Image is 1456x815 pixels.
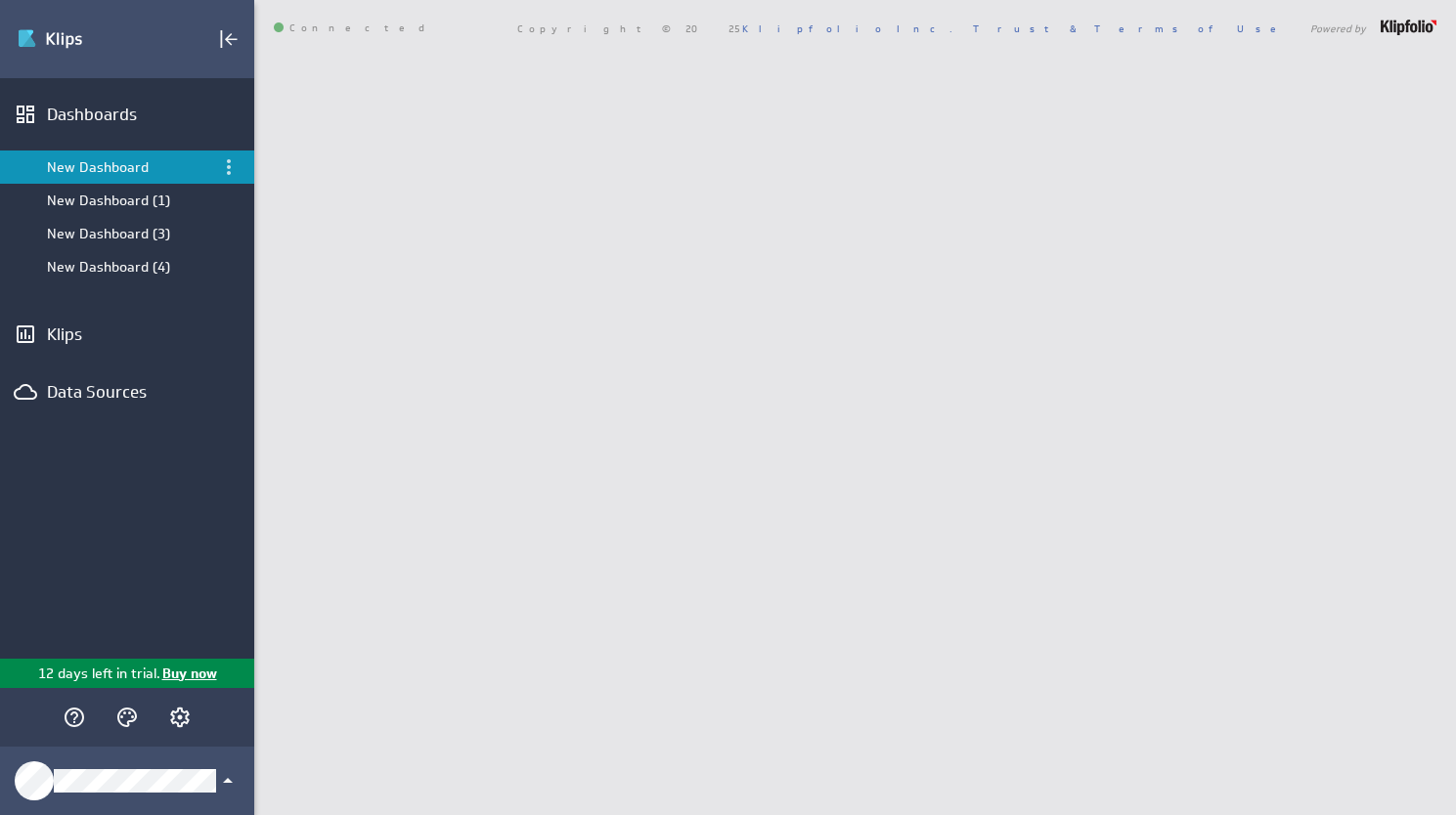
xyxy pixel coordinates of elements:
[110,701,144,734] div: Themes
[58,701,91,734] div: Help
[212,22,245,56] div: Collapse
[168,706,192,729] svg: Account and settings
[47,323,207,345] div: Klips
[973,21,1290,35] a: Trust & Terms of Use
[742,21,952,35] a: Klipfolio Inc.
[1381,20,1436,35] img: logo-footer.png
[517,23,952,33] span: Copyright © 2025
[47,192,210,209] div: New Dashboard (1)
[47,258,210,276] div: New Dashboard (4)
[17,23,154,55] img: Klipfolio klips logo
[115,706,139,729] svg: Themes
[163,701,197,734] div: Account and settings
[1310,23,1366,33] span: Powered by
[274,22,436,34] span: Connected: ID: dpnc-24 Online: true
[47,104,207,125] div: Dashboards
[160,664,217,684] p: Buy now
[47,225,210,242] div: New Dashboard (3)
[38,664,160,684] p: 12 days left in trial.
[217,155,241,179] div: Dashboard menu
[215,153,243,181] div: Menu
[217,155,241,179] div: Menu
[17,23,154,55] div: Go to Dashboards
[47,158,210,176] div: New Dashboard
[47,381,207,403] div: Data Sources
